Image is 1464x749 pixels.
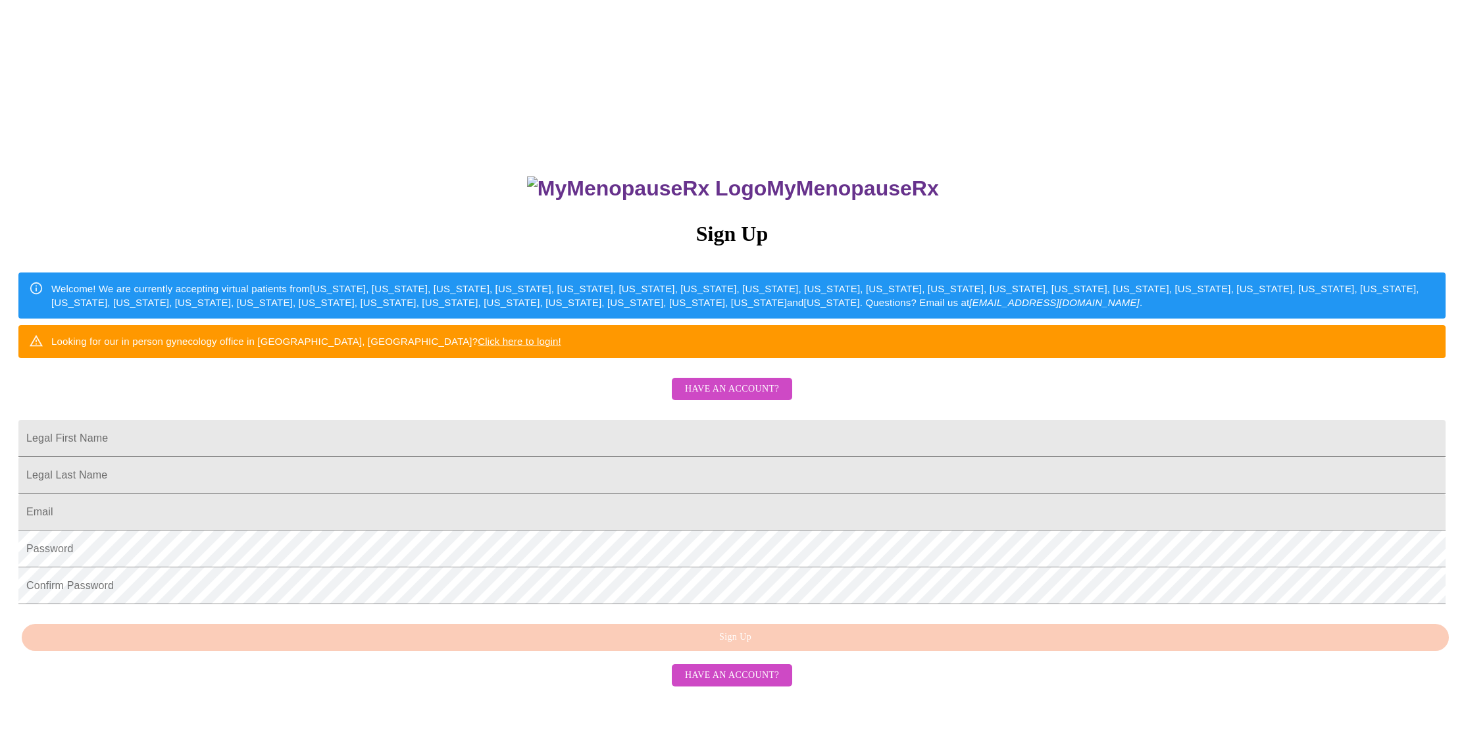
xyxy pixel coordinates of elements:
[669,669,795,680] a: Have an account?
[672,378,792,401] button: Have an account?
[51,276,1435,315] div: Welcome! We are currently accepting virtual patients from [US_STATE], [US_STATE], [US_STATE], [US...
[20,176,1446,201] h3: MyMenopauseRx
[51,329,561,353] div: Looking for our in person gynecology office in [GEOGRAPHIC_DATA], [GEOGRAPHIC_DATA]?
[685,667,779,684] span: Have an account?
[969,297,1140,308] em: [EMAIL_ADDRESS][DOMAIN_NAME]
[478,336,561,347] a: Click here to login!
[18,222,1446,246] h3: Sign Up
[669,392,795,403] a: Have an account?
[685,381,779,398] span: Have an account?
[672,664,792,687] button: Have an account?
[527,176,767,201] img: MyMenopauseRx Logo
